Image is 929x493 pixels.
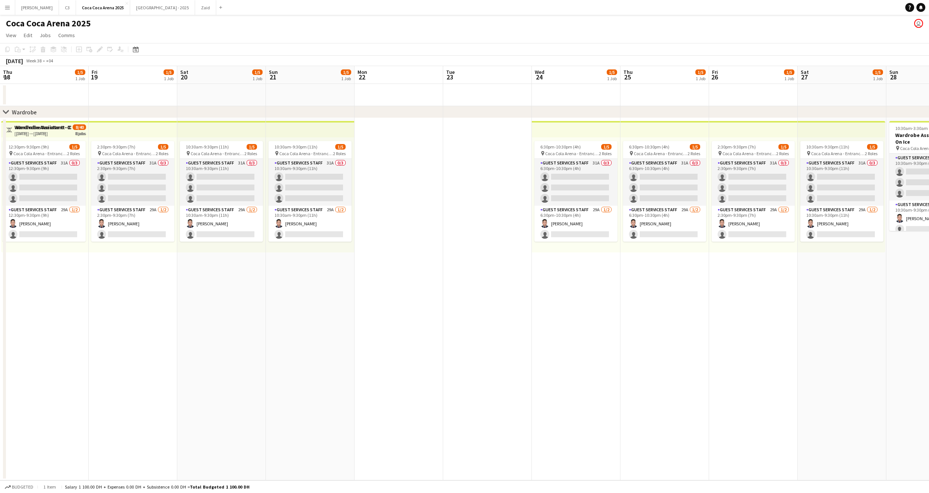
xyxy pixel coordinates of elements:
[3,206,86,242] app-card-role: Guest Services Staff29A1/212:30pm-9:30pm (9h)[PERSON_NAME]
[800,141,883,242] app-job-card: 10:30am-9:30pm (11h)1/5 Coca Cola Arena - Entrance F2 RolesGuest Services Staff31A0/310:30am-9:30...
[623,159,706,206] app-card-role: Guest Services Staff31A0/36:30pm-10:30pm (4h)
[333,151,346,156] span: 2 Roles
[2,73,12,81] span: 18
[269,141,352,242] div: 10:30am-9:30pm (11h)1/5 Coca Cola Arena - Entrance F2 RolesGuest Services Staff31A0/310:30am-9:30...
[12,484,33,490] span: Budgeted
[688,151,700,156] span: 2 Roles
[800,206,883,242] app-card-role: Guest Services Staff29A1/210:30am-9:30pm (11h)[PERSON_NAME]
[69,144,80,150] span: 1/5
[92,69,98,75] span: Fri
[601,144,612,150] span: 1/5
[634,151,688,156] span: Coca Cola Arena - Entrance F
[73,124,86,130] span: 8/40
[335,144,346,150] span: 1/5
[801,69,809,75] span: Sat
[40,32,51,39] span: Jobs
[180,159,263,206] app-card-role: Guest Services Staff31A0/310:30am-9:30pm (11h)
[722,151,776,156] span: Coca Cola Arena - Entrance F
[274,144,317,150] span: 10:30am-9:30pm (11h)
[16,124,71,131] h3: Wardrobe Assistant - Disney On Ice
[67,151,80,156] span: 2 Roles
[269,69,278,75] span: Sun
[622,73,633,81] span: 25
[690,144,700,150] span: 1/5
[607,69,617,75] span: 1/5
[76,130,86,136] div: 8 jobs
[623,69,633,75] span: Thu
[37,30,54,40] a: Jobs
[158,144,168,150] span: 1/5
[540,144,581,150] span: 6:30pm-10:30pm (4h)
[800,73,809,81] span: 27
[269,159,352,206] app-card-role: Guest Services Staff31A0/310:30am-9:30pm (11h)
[180,206,263,242] app-card-role: Guest Services Staff29A1/210:30am-9:30pm (11h)[PERSON_NAME]
[889,69,898,75] span: Sun
[4,483,34,491] button: Budgeted
[811,151,865,156] span: Coca Cola Arena - Entrance F
[247,144,257,150] span: 1/5
[865,151,877,156] span: 2 Roles
[784,69,794,75] span: 1/5
[3,141,86,242] app-job-card: 12:30pm-9:30pm (9h)1/5 Coca Cola Arena - Entrance F2 RolesGuest Services Staff31A0/312:30pm-9:30p...
[695,69,706,75] span: 1/5
[6,57,23,65] div: [DATE]
[623,141,706,242] app-job-card: 6:30pm-10:30pm (4h)1/5 Coca Cola Arena - Entrance F2 RolesGuest Services Staff31A0/36:30pm-10:30p...
[279,151,333,156] span: Coca Cola Arena - Entrance F
[91,206,174,242] app-card-role: Guest Services Staff29A1/22:30pm-9:30pm (7h)[PERSON_NAME]
[712,69,718,75] span: Fri
[6,18,91,29] h1: Coca Coca Arena 2025
[356,73,367,81] span: 22
[6,32,16,39] span: View
[75,69,85,75] span: 1/5
[24,58,43,63] span: Week 38
[180,69,188,75] span: Sat
[46,58,53,63] div: +04
[712,159,795,206] app-card-role: Guest Services Staff31A0/32:30pm-9:30pm (7h)
[545,151,599,156] span: Coca Cola Arena - Entrance F
[712,206,795,242] app-card-role: Guest Services Staff29A1/22:30pm-9:30pm (7h)[PERSON_NAME]
[13,151,67,156] span: Coca Cola Arena - Entrance F
[867,144,877,150] span: 1/5
[253,76,262,81] div: 1 Job
[534,141,617,242] app-job-card: 6:30pm-10:30pm (4h)1/5 Coca Cola Arena - Entrance F2 RolesGuest Services Staff31A0/36:30pm-10:30p...
[534,73,544,81] span: 24
[252,69,263,75] span: 1/5
[800,159,883,206] app-card-role: Guest Services Staff31A0/310:30am-9:30pm (11h)
[3,30,19,40] a: View
[91,141,174,242] app-job-card: 2:30pm-9:30pm (7h)1/5 Coca Cola Arena - Entrance F2 RolesGuest Services Staff31A0/32:30pm-9:30pm ...
[180,141,263,242] app-job-card: 10:30am-9:30pm (11h)1/5 Coca Cola Arena - Entrance F2 RolesGuest Services Staff31A0/310:30am-9:30...
[3,69,12,75] span: Thu
[244,151,257,156] span: 2 Roles
[778,144,789,150] span: 1/5
[156,151,168,156] span: 2 Roles
[59,0,76,15] button: C3
[164,76,174,81] div: 1 Job
[341,69,351,75] span: 1/5
[888,73,898,81] span: 28
[179,73,188,81] span: 20
[75,76,85,81] div: 1 Job
[195,0,216,15] button: Zaid
[65,484,250,490] div: Salary 1 100.00 DH + Expenses 0.00 DH + Subsistence 0.00 DH =
[535,69,544,75] span: Wed
[90,73,98,81] span: 19
[696,76,705,81] div: 1 Job
[9,144,49,150] span: 12:30pm-9:30pm (9h)
[130,0,195,15] button: [GEOGRAPHIC_DATA] - 2025
[629,144,669,150] span: 6:30pm-10:30pm (4h)
[445,73,455,81] span: 23
[15,0,59,15] button: [PERSON_NAME]
[41,484,59,490] span: 1 item
[55,30,78,40] a: Comms
[712,141,795,242] div: 2:30pm-9:30pm (7h)1/5 Coca Cola Arena - Entrance F2 RolesGuest Services Staff31A0/32:30pm-9:30pm ...
[534,206,617,242] app-card-role: Guest Services Staff29A1/26:30pm-10:30pm (4h)[PERSON_NAME]
[446,69,455,75] span: Tue
[191,151,244,156] span: Coca Cola Arena - Entrance F
[97,144,135,150] span: 2:30pm-9:30pm (7h)
[21,30,35,40] a: Edit
[76,0,130,15] button: Coca Coca Arena 2025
